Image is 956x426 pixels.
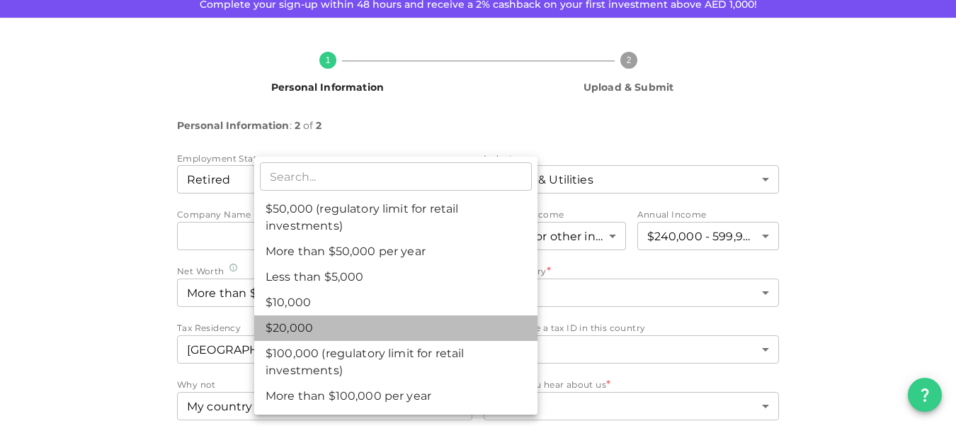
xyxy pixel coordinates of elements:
[254,341,537,383] li: $100,000 (regulatory limit for retail investments)
[254,315,537,341] li: $20,000
[254,239,537,264] li: More than $50,000 per year
[254,290,537,315] li: $10,000
[254,264,537,290] li: Less than $5,000
[254,383,537,409] li: More than $100,000 per year
[260,162,532,191] input: Search...
[254,196,537,239] li: $50,000 (regulatory limit for retail investments)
